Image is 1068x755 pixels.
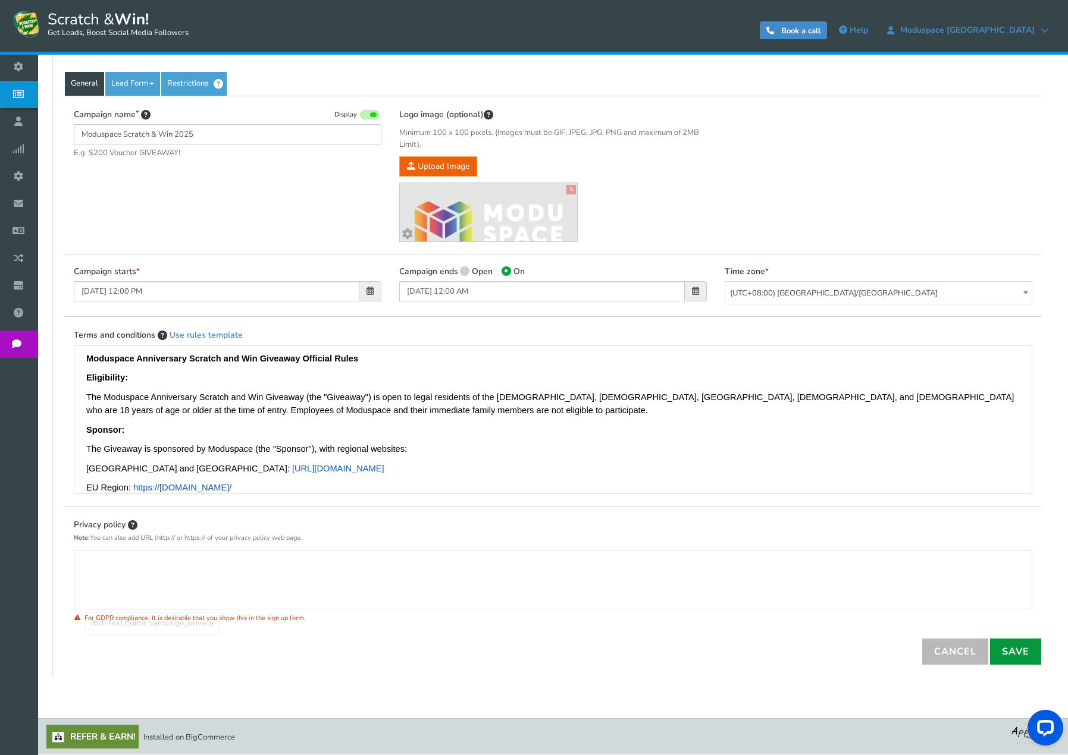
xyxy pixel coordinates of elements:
small: For GDPR compliance, It is desirable that you show this in the sign up form. [84,614,305,622]
a: Lead Form [105,72,160,96]
a: [DOMAIN_NAME] [159,483,229,493]
b: Note: [74,533,90,542]
span: https:// [133,483,159,492]
span: Scratch & [42,9,189,39]
a: General [65,72,104,96]
a: Use rules template [170,329,243,341]
span: On [513,266,525,277]
a: https:// [131,483,159,493]
label: Time zone [725,266,768,278]
label: Logo image (optional) [399,108,493,121]
span: Enter the Privacy Policy of your campaign [126,519,137,532]
span: Tip: Choose a title that will attract more entries. For example: “Scratch & win a bracelet” will ... [141,109,151,122]
span: Moduspace [GEOGRAPHIC_DATA] [894,26,1041,35]
strong: Sponsor: [86,425,124,435]
span: Display [334,111,357,119]
div: Rich Text Editor, campaign_privacy [86,556,1020,604]
a: [URL][DOMAIN_NAME] [290,464,384,474]
img: Scratch and Win [12,9,42,39]
span: The Giveaway is sponsored by Moduspace (the "Sponsor"), with regional websites: [86,444,407,454]
a: Restrictions [161,72,227,96]
span: (UTC+08:00) Asia/Singapore [725,281,1032,304]
a: X [566,185,576,194]
span: / [229,483,231,492]
a: Help [833,21,874,40]
div: Rich Text Editor, campaign_privacy [91,618,214,630]
span: Help [850,24,868,36]
small: Get Leads, Boost Social Media Followers [48,29,189,38]
a: Scratch &Win! Get Leads, Boost Social Media Followers [12,9,189,39]
span: Book a call [781,26,820,36]
label: Campaign starts [74,266,139,278]
span: (UTC+08:00) Asia/Singapore [725,282,1032,305]
iframe: LiveChat chat widget [1018,705,1068,755]
strong: Win! [114,9,149,30]
span: E.g. $200 Voucher GIVEAWAY! [74,147,381,159]
label: Campaign ends [399,266,458,278]
label: Privacy policy [74,518,137,531]
strong: Moduspace Anniversary Scratch and Win Giveaway Official Rules [86,354,358,363]
span: Enter the Terms and Conditions of your campaign [155,329,170,342]
a: Book a call [760,21,827,39]
span: The Moduspace Anniversary Scratch and Win Giveaway (the "Giveaway") is open to legal residents of... [86,392,1014,416]
span: EU Region: [86,483,131,492]
label: Terms and conditions [74,329,243,342]
span: [URL][DOMAIN_NAME] [292,464,384,473]
a: Cancel [922,638,988,665]
a: / [229,483,231,493]
span: [GEOGRAPHIC_DATA] and [GEOGRAPHIC_DATA]: [86,464,290,473]
strong: Eligibility: [86,373,128,382]
span: Installed on BigCommerce [143,732,235,743]
span: This image will be displayed on top of your contest screen. You can upload & preview different im... [484,109,493,122]
small: You can also add URL (http:// or https:// of your privacy policy web page. [74,533,302,542]
img: bg_logo_foot.webp [1011,725,1059,744]
label: Campaign name [74,108,151,121]
span: Open [472,266,493,277]
span: Minimum 100 x 100 pixels. (Images must be GIF, JPEG, JPG, PNG and maximum of 2MB Limit). [399,127,707,150]
a: Refer & Earn! [46,725,139,748]
a: Save [990,638,1041,665]
span: [DOMAIN_NAME] [159,483,229,492]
